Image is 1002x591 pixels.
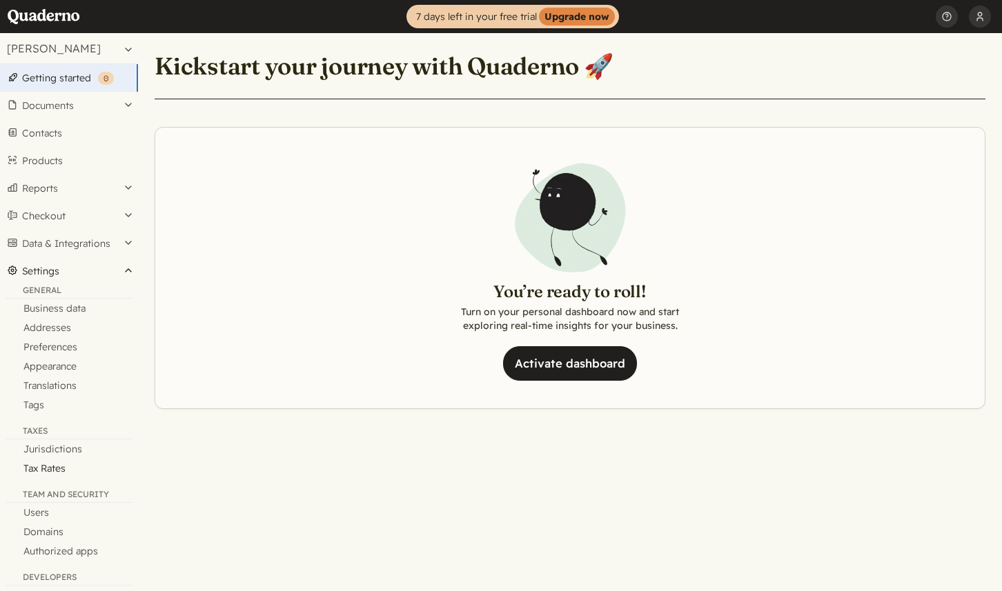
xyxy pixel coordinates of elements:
[6,489,132,503] div: Team and security
[503,346,637,381] a: Activate dashboard
[155,51,613,81] h1: Kickstart your journey with Quaderno 🚀
[460,280,680,302] h2: You’re ready to roll!
[508,155,632,280] img: Illustration of Qoodle jumping
[6,425,132,439] div: Taxes
[406,5,619,28] a: 7 days left in your free trialUpgrade now
[539,8,615,26] strong: Upgrade now
[460,305,680,332] p: Turn on your personal dashboard now and start exploring real-time insights for your business.
[6,572,132,585] div: Developers
[6,285,132,299] div: General
[104,73,108,83] span: 0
